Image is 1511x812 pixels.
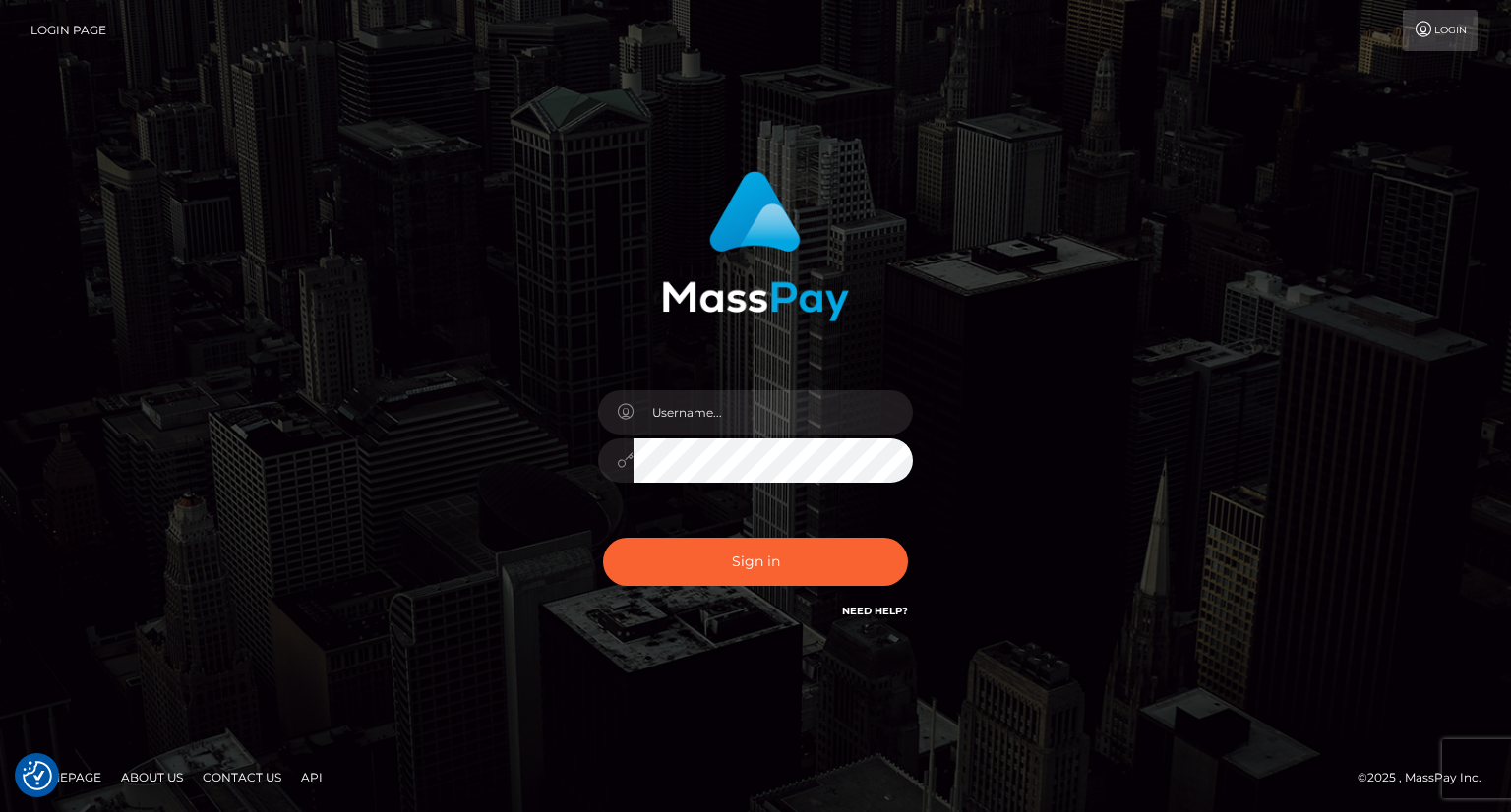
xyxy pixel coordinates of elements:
div: © 2025 , MassPay Inc. [1358,767,1496,788]
a: Contact Us [195,762,289,792]
img: Revisit consent button [23,761,52,790]
a: About Us [113,762,191,792]
a: Login Page [30,10,106,51]
a: Need Help? [842,605,908,617]
a: API [293,762,331,792]
a: Login [1403,10,1478,51]
img: MassPay Login [662,171,849,321]
input: Username... [634,390,913,435]
a: Homepage [22,762,109,792]
button: Sign in [603,538,908,586]
button: Consent Preferences [23,761,52,790]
